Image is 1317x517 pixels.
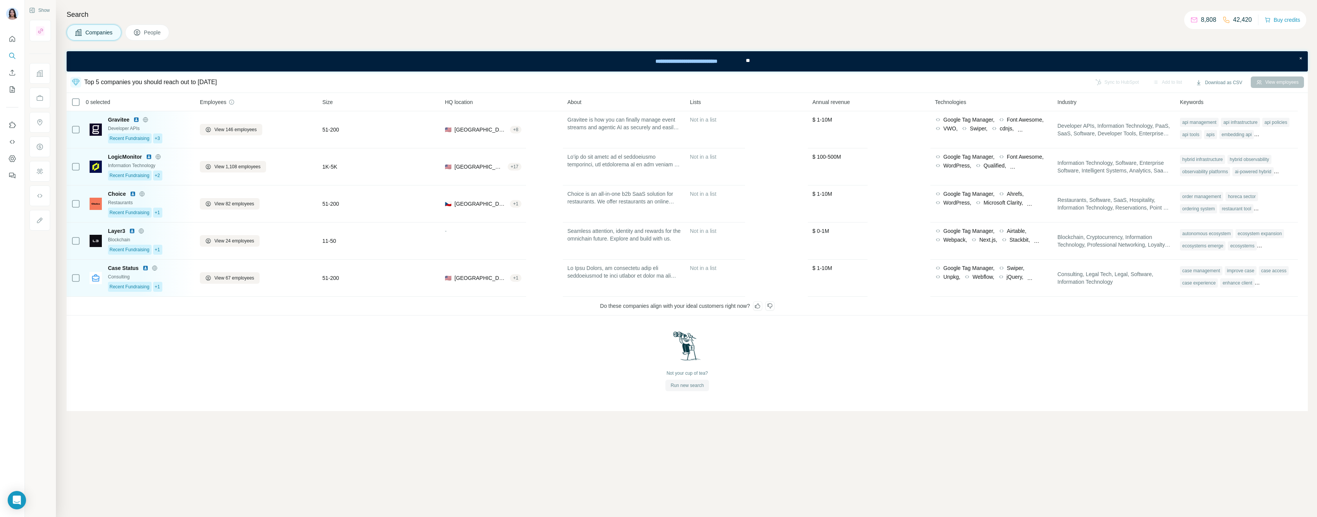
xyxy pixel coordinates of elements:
span: jQuery, [1007,273,1023,281]
span: Employees [200,98,226,106]
span: Not in a list [690,117,716,123]
div: apis [1204,130,1217,139]
span: +1 [155,246,160,253]
img: LinkedIn logo [130,191,136,197]
span: 0 selected [86,98,110,106]
span: +3 [155,135,160,142]
span: [GEOGRAPHIC_DATA], [US_STATE] [454,274,507,282]
span: 51-200 [322,126,339,133]
span: Google Tag Manager, [943,116,995,124]
span: 1K-5K [322,163,337,171]
span: Swiper, [1007,264,1025,272]
span: View 1,108 employees [214,163,261,170]
span: 🇺🇸 [445,274,451,282]
button: Enrich CSV [6,66,18,80]
img: Logo of Gravitee [90,124,102,136]
span: [GEOGRAPHIC_DATA], [GEOGRAPHIC_DATA] of [GEOGRAPHIC_DATA] [454,200,507,208]
div: Developer APIs [108,125,191,132]
span: Recent Fundraising [109,135,149,142]
span: Google Tag Manager, [943,153,995,161]
span: Developer APIs, Information Technology, PaaS, SaaS, Software, Developer Tools, Enterprise Softwar... [1057,122,1171,137]
span: Size [322,98,333,106]
img: Logo of LogicMonitor [90,161,102,173]
div: + 1 [510,200,521,207]
span: Layer3 [108,227,125,235]
p: 8,808 [1201,15,1216,24]
span: About [567,98,582,106]
p: 42,420 [1233,15,1252,24]
span: $ 0-1M [812,228,829,234]
span: Case Status [108,264,139,272]
button: View 1,108 employees [200,161,266,172]
span: HQ location [445,98,473,106]
span: Restaurants, Software, SaaS, Hospitality, Information Technology, Reservations, Point of Sale, Cu... [1057,196,1171,211]
button: View 24 employees [200,235,260,247]
span: 11-50 [322,237,336,245]
div: + 8 [510,126,521,133]
div: Consulting [108,273,191,280]
div: api tools [1180,130,1202,139]
span: - [445,228,447,234]
button: Quick start [6,32,18,46]
span: Google Tag Manager, [943,227,995,235]
span: View 146 employees [214,126,257,133]
span: Companies [85,29,113,36]
div: + 17 [508,163,521,170]
span: +2 [155,172,160,179]
img: LinkedIn logo [133,117,139,123]
button: Use Surfe on LinkedIn [6,118,18,132]
div: improve case [1225,266,1257,275]
span: Font Awesome, [1007,153,1044,161]
span: +1 [155,283,160,290]
img: Logo of Layer3 [90,235,102,247]
span: Google Tag Manager, [943,190,995,198]
span: Airtable, [1007,227,1026,235]
div: Open Intercom Messenger [8,491,26,509]
div: + 1 [510,275,521,281]
img: LinkedIn logo [146,154,152,160]
div: Not your cup of tea? [667,370,708,377]
span: Recent Fundraising [109,172,149,179]
span: Not in a list [690,228,716,234]
div: ecosystem expansion [1235,229,1284,238]
span: $ 1-10M [812,265,832,271]
span: Unpkg, [943,273,960,281]
span: People [144,29,162,36]
span: Not in a list [690,191,716,197]
div: case management [1180,266,1222,275]
span: Recent Fundraising [109,283,149,290]
span: +1 [155,209,160,216]
div: Information Technology [108,162,191,169]
span: VWO, [943,125,958,132]
div: autonomous ecosystem [1180,229,1233,238]
div: Blockchain [108,236,191,243]
span: LogicMonitor [108,153,142,161]
div: api infrastructure [1221,118,1260,127]
div: hybrid observability [1227,155,1271,164]
span: Information Technology, Software, Enterprise Software, Intelligent Systems, Analytics, SaaS, Inte... [1057,159,1171,174]
span: View 82 employees [214,200,254,207]
span: Choice is an all-in-one b2b SaaS solution for restaurants. We offer restaurants an online solutio... [567,190,681,205]
button: Dashboard [6,152,18,166]
span: Microsoft Clarity, [984,199,1023,206]
span: Webpack, [943,236,967,244]
span: Gravitee is how you can finally manage event streams and agentic AI as securely and easily as tra... [567,116,681,131]
div: case access [1259,266,1289,275]
div: api management [1180,118,1219,127]
button: View 67 employees [200,272,260,284]
img: Avatar [6,8,18,20]
span: Gravitee [108,116,129,124]
button: View 146 employees [200,124,262,135]
span: Qualified, [984,162,1006,169]
div: api policies [1262,118,1289,127]
span: $ 1-10M [812,191,832,197]
span: WordPress, [943,162,971,169]
span: Lo’ip do sit ametc ad el seddoeiusmo temporinci, utl etdolorema al en adm veniam qu no. Exercitat... [567,153,681,168]
span: Next.js, [979,236,997,244]
span: Webflow, [972,273,994,281]
div: Restaurants [108,199,191,206]
span: 🇨🇿 [445,200,451,208]
div: Do these companies align with your ideal customers right now? [67,297,1308,315]
img: LinkedIn logo [129,228,135,234]
div: ecosystems emerge [1180,241,1225,250]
